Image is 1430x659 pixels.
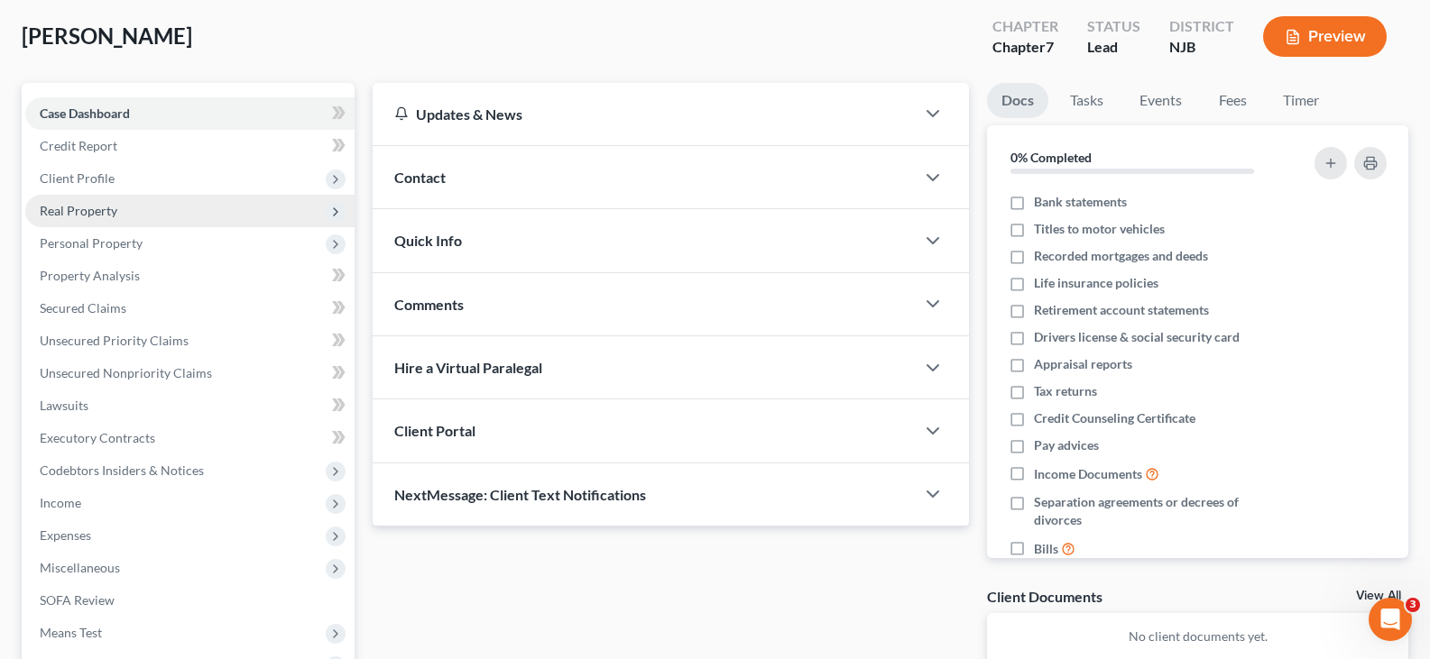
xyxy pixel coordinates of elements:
span: Pay advices [1034,436,1099,454]
a: Credit Report [25,130,355,162]
a: Unsecured Nonpriority Claims [25,357,355,389]
span: [PERSON_NAME] [22,23,192,49]
span: Client Profile [40,170,115,186]
span: Lawsuits [40,398,88,413]
a: SOFA Review [25,584,355,617]
a: Timer [1269,83,1333,118]
span: Tax returns [1034,382,1097,400]
span: Income [40,495,81,510]
span: Executory Contracts [40,430,155,445]
span: Separation agreements or decrees of divorces [1034,493,1287,529]
div: Updates & News [394,105,893,124]
div: Chapter [992,37,1058,58]
span: Codebtors Insiders & Notices [40,462,204,478]
span: Credit Report [40,138,117,153]
span: Hire a Virtual Paralegal [394,359,542,376]
span: Recorded mortgages and deeds [1034,247,1208,265]
span: Case Dashboard [40,105,130,121]
span: NextMessage: Client Text Notifications [394,486,646,503]
span: Bills [1034,540,1058,558]
div: Chapter [992,16,1058,37]
a: Secured Claims [25,292,355,325]
span: SOFA Review [40,592,115,608]
span: Client Portal [394,422,475,439]
button: Preview [1263,16,1387,57]
p: No client documents yet. [1001,627,1394,645]
a: View All [1356,590,1401,602]
span: Unsecured Nonpriority Claims [40,365,212,380]
span: Miscellaneous [40,560,120,575]
span: Appraisal reports [1034,355,1132,373]
span: Titles to motor vehicles [1034,220,1165,238]
span: Life insurance policies [1034,274,1158,292]
a: Tasks [1056,83,1118,118]
a: Executory Contracts [25,422,355,454]
a: Docs [987,83,1048,118]
a: Case Dashboard [25,97,355,130]
span: Unsecured Priority Claims [40,333,189,348]
span: Secured Claims [40,300,126,316]
a: Fees [1204,83,1261,118]
div: Status [1087,16,1140,37]
span: Contact [394,169,446,186]
span: Income Documents [1034,465,1142,483]
span: Means Test [40,625,102,640]
span: Real Property [40,203,117,218]
span: Bank statements [1034,193,1127,211]
span: 3 [1406,598,1420,612]
strong: 0% Completed [1010,150,1092,165]
a: Unsecured Priority Claims [25,325,355,357]
span: Property Analysis [40,268,140,283]
a: Events [1125,83,1196,118]
span: Retirement account statements [1034,301,1209,319]
div: Client Documents [987,587,1102,606]
a: Property Analysis [25,260,355,292]
span: Expenses [40,527,91,543]
span: Quick Info [394,232,462,249]
span: 7 [1046,38,1054,55]
a: Lawsuits [25,389,355,422]
div: District [1169,16,1234,37]
iframe: Intercom live chat [1369,598,1412,641]
span: Credit Counseling Certificate [1034,409,1195,427]
div: Lead [1087,37,1140,58]
div: NJB [1169,37,1234,58]
span: Comments [394,296,464,313]
span: Drivers license & social security card [1034,328,1240,346]
span: Personal Property [40,235,143,251]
